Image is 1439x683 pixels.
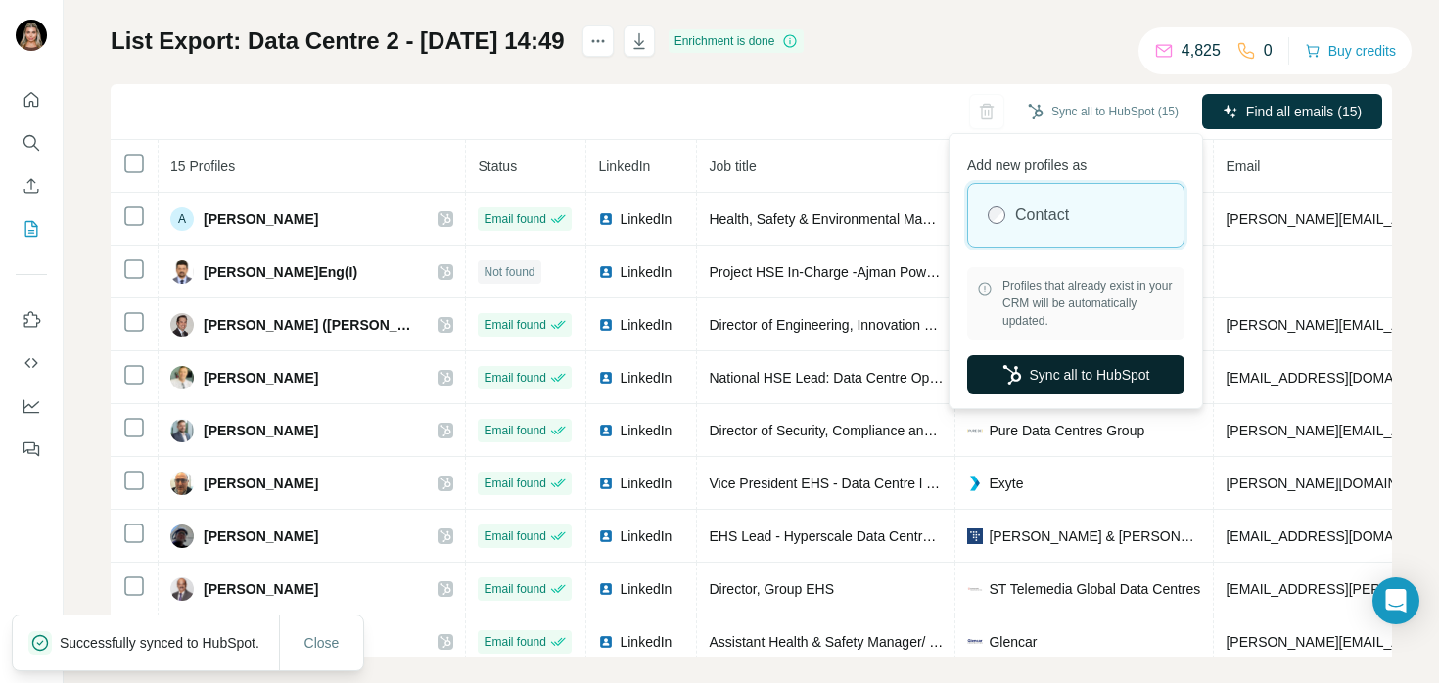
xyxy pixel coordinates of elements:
span: LinkedIn [620,579,672,599]
span: LinkedIn [620,209,672,229]
img: company-logo [967,581,983,597]
img: company-logo [967,423,983,438]
span: LinkedIn [620,474,672,493]
div: Enrichment is done [669,29,805,53]
p: 0 [1264,39,1273,63]
button: Enrich CSV [16,168,47,204]
span: [PERSON_NAME] [204,579,318,599]
button: Close [291,625,353,660]
button: Dashboard [16,388,47,424]
span: Director of Security, Compliance and Health & Safety [709,423,1030,438]
span: [PERSON_NAME] [204,209,318,229]
img: LinkedIn logo [598,211,614,227]
span: Email found [484,210,545,228]
span: Email [1226,159,1260,174]
button: Use Surfe on LinkedIn [16,302,47,338]
span: Profiles that already exist in your CRM will be automatically updated. [1002,277,1175,330]
img: company-logo [967,476,983,491]
span: Project HSE In-Charge -Ajman Power Plant & Modification of Centralized Data Centre at [GEOGRAPHIC... [709,264,1395,280]
img: Avatar [170,472,194,495]
span: Email found [484,527,545,545]
span: National HSE Lead: Data Centre Operations [709,370,978,386]
button: Quick start [16,82,47,117]
span: Email found [484,369,545,387]
button: Sync all to HubSpot [967,355,1184,394]
span: Pure Data Centres Group [989,421,1144,440]
span: Email found [484,633,545,651]
span: LinkedIn [620,262,672,282]
button: Sync all to HubSpot (15) [1014,97,1192,126]
button: actions [582,25,614,57]
span: LinkedIn [620,368,672,387]
img: LinkedIn logo [598,581,614,597]
button: Use Surfe API [16,345,47,381]
img: company-logo [967,528,983,544]
button: My lists [16,211,47,247]
span: Health, Safety & Environmental Manager [709,211,957,227]
img: LinkedIn logo [598,264,614,280]
img: LinkedIn logo [598,528,614,544]
span: ST Telemedia Global Data Centres [989,579,1200,599]
p: Successfully synced to HubSpot. [60,633,275,653]
span: [PERSON_NAME] ([PERSON_NAME] [204,315,418,335]
span: LinkedIn [620,421,672,440]
span: Job title [709,159,756,174]
span: Email found [484,580,545,598]
span: Email found [484,316,545,334]
span: LinkedIn [620,632,672,652]
span: Email found [484,422,545,439]
img: LinkedIn logo [598,370,614,386]
div: Open Intercom Messenger [1372,577,1419,624]
span: Assistant Health & Safety Manager/ Data Centres [709,634,1009,650]
span: [PERSON_NAME] [204,421,318,440]
span: 15 Profiles [170,159,235,174]
button: Feedback [16,432,47,467]
img: Avatar [170,419,194,442]
img: Avatar [170,366,194,389]
span: Find all emails (15) [1246,102,1362,121]
span: LinkedIn [620,315,672,335]
img: Avatar [170,260,194,284]
span: LinkedIn [620,526,672,546]
img: Avatar [170,313,194,337]
span: Vice President EHS - Data Centre l Global Business Unit [709,476,1052,491]
p: Add new profiles as [967,148,1184,175]
span: [PERSON_NAME] [204,474,318,493]
span: EHS Lead - Hyperscale Data Centre Construction [709,528,1010,544]
span: [PERSON_NAME] [204,526,318,546]
span: [PERSON_NAME]Eng(I) [204,262,357,282]
h1: List Export: Data Centre 2 - [DATE] 14:49 [111,25,565,57]
label: Contact [1015,204,1069,227]
img: Avatar [170,524,194,548]
span: Close [304,633,340,653]
span: Exyte [989,474,1023,493]
p: 4,825 [1182,39,1221,63]
img: Avatar [16,20,47,51]
span: [PERSON_NAME] & [PERSON_NAME][GEOGRAPHIC_DATA] [989,526,1201,546]
span: Glencar [989,632,1037,652]
span: Email found [484,475,545,492]
img: LinkedIn logo [598,476,614,491]
button: Find all emails (15) [1202,94,1382,129]
div: A [170,207,194,231]
span: Director of Engineering, Innovation and Safety [709,317,989,333]
span: Not found [484,263,534,281]
img: LinkedIn logo [598,634,614,650]
img: LinkedIn logo [598,423,614,438]
span: Status [478,159,517,174]
img: LinkedIn logo [598,317,614,333]
img: company-logo [967,634,983,650]
img: Avatar [170,577,194,601]
span: Director, Group EHS [709,581,834,597]
span: [PERSON_NAME] [204,368,318,387]
button: Buy credits [1305,37,1396,65]
button: Search [16,125,47,160]
span: LinkedIn [598,159,650,174]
